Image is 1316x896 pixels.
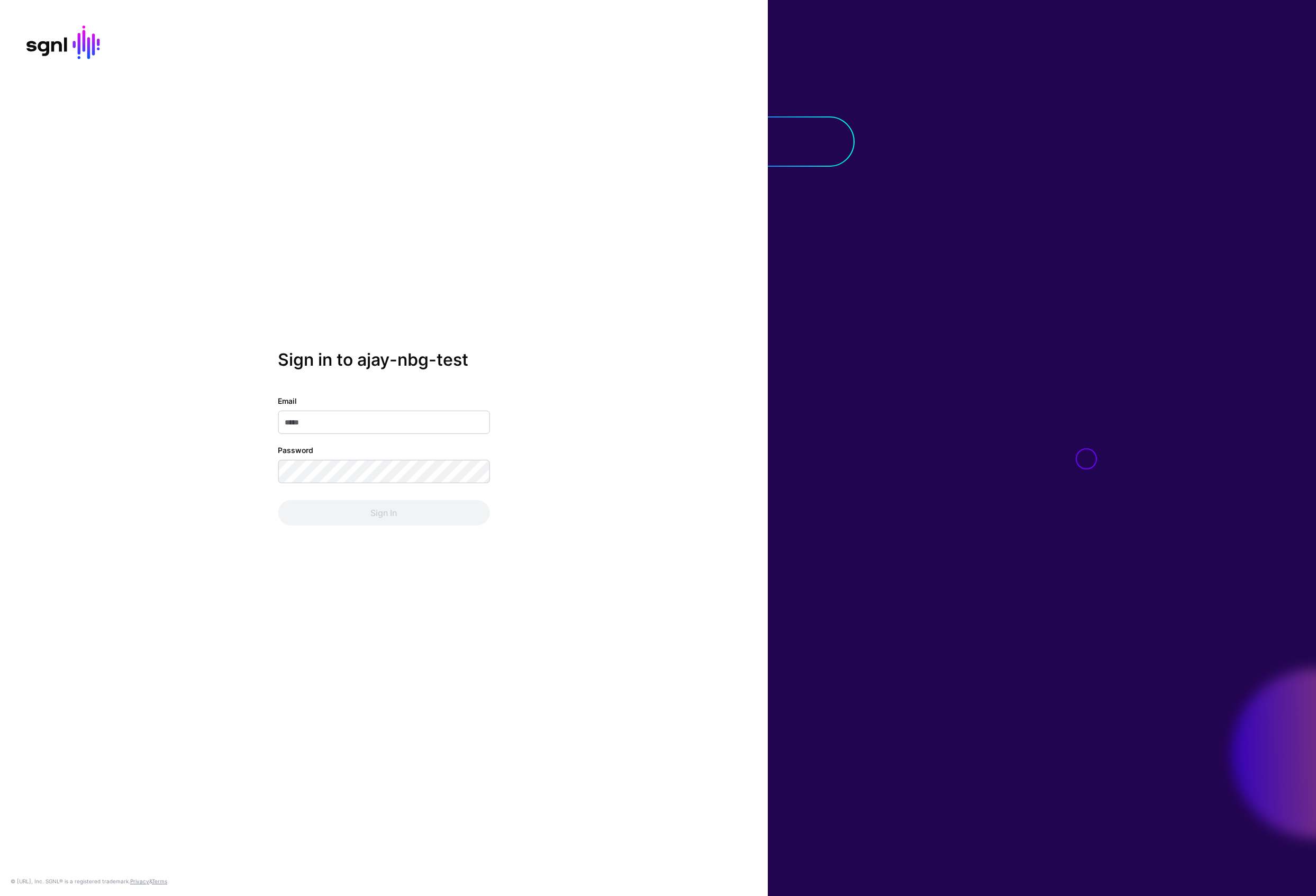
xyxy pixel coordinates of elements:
[278,349,489,369] h2: Sign in to ajay-nbg-test
[278,445,313,456] label: Password
[278,395,297,406] label: Email
[152,878,167,884] a: Terms
[130,878,149,884] a: Privacy
[11,877,167,885] div: © [URL], Inc. SGNL® is a registered trademark. &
